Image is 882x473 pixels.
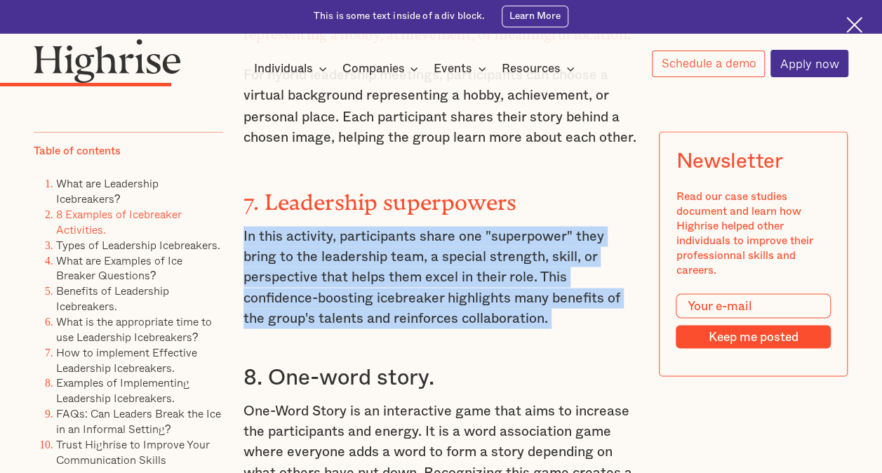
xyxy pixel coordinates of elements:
a: Types of Leadership Icebreakers. [56,236,220,253]
div: Resources [502,60,579,77]
a: Schedule a demo [652,51,766,77]
strong: 7. Leadership superpowers [243,189,517,203]
a: What are Examples of Ice Breaker Questions? [56,251,182,284]
p: For hybrid leadership meetings, participants can choose a virtual background representing a hobby... [243,65,639,148]
div: Companies [342,60,404,77]
a: Learn More [502,6,568,27]
a: Apply now [770,50,848,77]
a: FAQs: Can Leaders Break the Ice in an Informal Setting? [56,405,221,437]
div: This is some text inside of a div block. [314,10,486,23]
a: What are Leadership Icebreakers? [56,175,159,207]
div: Individuals [254,60,331,77]
div: Events [434,60,490,77]
a: How to implement Effective Leadership Icebreakers. [56,344,197,376]
div: Companies [342,60,422,77]
h3: 8. One-word story. [243,364,639,391]
p: In this activity, participants share one "superpower" they bring to the leadership team, a specia... [243,226,639,329]
a: Trust Highrise to Improve Your Communication Skills [56,436,210,468]
form: Modal Form [676,294,831,349]
a: Examples of Implementing Leadership Icebreakers. [56,374,189,406]
img: Highrise logo [34,39,181,83]
input: Keep me posted [676,326,831,349]
div: Resources [502,60,561,77]
img: Cross icon [846,17,862,33]
div: Individuals [254,60,313,77]
a: Benefits of Leadership Icebreakers. [56,282,169,314]
div: Newsletter [676,149,783,173]
input: Your e-mail [676,294,831,319]
div: Table of contents [34,144,121,159]
a: 8 Examples of Icebreaker Activities. [56,206,182,238]
div: Events [434,60,472,77]
div: Read our case studies document and learn how Highrise helped other individuals to improve their p... [676,189,831,277]
a: What is the appropriate time to use Leadership Icebreakers? [56,313,212,345]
